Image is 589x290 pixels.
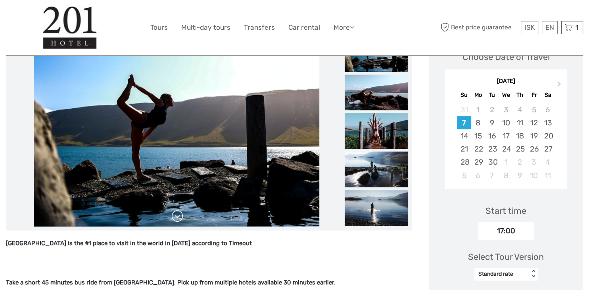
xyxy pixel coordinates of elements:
[288,22,320,33] a: Car rental
[471,142,485,156] div: Choose Monday, September 22nd, 2025
[445,77,567,86] div: [DATE]
[471,129,485,142] div: Choose Monday, September 15th, 2025
[485,169,499,182] div: Choose Tuesday, October 7th, 2025
[485,103,499,116] div: Not available Tuesday, September 2nd, 2025
[513,90,527,100] div: Th
[513,103,527,116] div: Not available Thursday, September 4th, 2025
[345,190,408,226] img: 349832bbc9dc465cbd0e945aa207a9ad_slider_thumbnail.jpeg
[471,156,485,169] div: Choose Monday, September 29th, 2025
[345,152,408,187] img: a47a2b557e6548eca7f0ec8d396d3efe_slider_thumbnail.jpeg
[43,6,97,49] img: 1139-69e80d06-57d7-4973-b0b3-45c5474b2b75_logo_big.jpg
[345,113,408,149] img: d24b1279f25f46d0be34bf36f3f5606e_slider_thumbnail.jpeg
[485,142,499,156] div: Choose Tuesday, September 23rd, 2025
[527,116,541,129] div: Choose Friday, September 12th, 2025
[334,22,354,33] a: More
[499,169,513,182] div: Choose Wednesday, October 8th, 2025
[6,240,252,247] strong: [GEOGRAPHIC_DATA] is the #1 place to visit in the world in [DATE] according to Timeout
[478,222,534,240] div: 17:00
[150,22,168,33] a: Tours
[541,156,554,169] div: Choose Saturday, October 4th, 2025
[554,79,566,92] button: Next Month
[181,22,230,33] a: Multi-day tours
[530,270,537,278] div: < >
[499,142,513,156] div: Choose Wednesday, September 24th, 2025
[513,116,527,129] div: Choose Thursday, September 11th, 2025
[439,21,519,34] span: Best price guarantee
[541,129,554,142] div: Choose Saturday, September 20th, 2025
[541,103,554,116] div: Not available Saturday, September 6th, 2025
[6,279,336,286] strong: Take a short 45 minutes bus ride from [GEOGRAPHIC_DATA]. Pick up from multiple hotels available 3...
[485,116,499,129] div: Choose Tuesday, September 9th, 2025
[447,103,564,182] div: month 2025-09
[499,103,513,116] div: Not available Wednesday, September 3rd, 2025
[457,103,471,116] div: Not available Sunday, August 31st, 2025
[499,116,513,129] div: Choose Wednesday, September 10th, 2025
[34,36,319,227] img: 31d830ba67714c4384226b1d2308df58_main_slider.jpeg
[541,116,554,129] div: Choose Saturday, September 13th, 2025
[541,90,554,100] div: Sa
[527,169,541,182] div: Choose Friday, October 10th, 2025
[485,156,499,169] div: Choose Tuesday, September 30th, 2025
[513,129,527,142] div: Choose Thursday, September 18th, 2025
[485,90,499,100] div: Tu
[524,23,535,31] span: ISK
[345,75,408,110] img: d191c7f04f984a9d8e15bb89963070cc_slider_thumbnail.jpeg
[485,205,526,217] div: Start time
[457,90,471,100] div: Su
[457,129,471,142] div: Choose Sunday, September 14th, 2025
[462,51,550,63] div: Choose Date of Travel
[11,14,90,20] p: We're away right now. Please check back later!
[541,142,554,156] div: Choose Saturday, September 27th, 2025
[499,156,513,169] div: Choose Wednesday, October 1st, 2025
[527,90,541,100] div: Fr
[457,142,471,156] div: Choose Sunday, September 21st, 2025
[485,129,499,142] div: Choose Tuesday, September 16th, 2025
[527,142,541,156] div: Choose Friday, September 26th, 2025
[527,103,541,116] div: Not available Friday, September 5th, 2025
[542,21,558,34] div: EN
[471,90,485,100] div: Mo
[499,90,513,100] div: We
[513,156,527,169] div: Choose Thursday, October 2nd, 2025
[527,156,541,169] div: Choose Friday, October 3rd, 2025
[471,169,485,182] div: Choose Monday, October 6th, 2025
[527,129,541,142] div: Choose Friday, September 19th, 2025
[468,251,544,263] div: Select Tour Version
[513,142,527,156] div: Choose Thursday, September 25th, 2025
[457,169,471,182] div: Choose Sunday, October 5th, 2025
[244,22,275,33] a: Transfers
[541,169,554,182] div: Choose Saturday, October 11th, 2025
[457,116,471,129] div: Choose Sunday, September 7th, 2025
[478,270,526,278] div: Standard rate
[471,116,485,129] div: Choose Monday, September 8th, 2025
[499,129,513,142] div: Choose Wednesday, September 17th, 2025
[457,156,471,169] div: Choose Sunday, September 28th, 2025
[471,103,485,116] div: Not available Monday, September 1st, 2025
[513,169,527,182] div: Choose Thursday, October 9th, 2025
[91,12,101,22] button: Open LiveChat chat widget
[574,23,579,31] span: 1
